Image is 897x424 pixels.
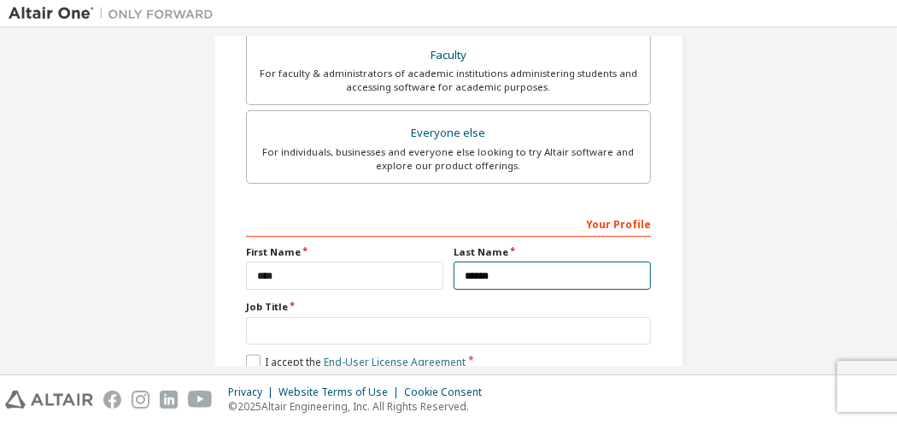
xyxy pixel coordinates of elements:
a: End-User License Agreement [324,355,466,369]
div: For individuals, businesses and everyone else looking to try Altair software and explore our prod... [257,145,640,173]
label: Job Title [246,300,651,314]
label: Last Name [454,245,651,259]
img: linkedin.svg [160,391,178,409]
p: © 2025 Altair Engineering, Inc. All Rights Reserved. [228,399,492,414]
label: I accept the [246,355,466,369]
div: For faculty & administrators of academic institutions administering students and accessing softwa... [257,67,640,94]
img: Altair One [9,5,222,22]
label: First Name [246,245,443,259]
div: Everyone else [257,121,640,145]
div: Cookie Consent [404,386,492,399]
div: Website Terms of Use [278,386,404,399]
img: youtube.svg [188,391,213,409]
div: Privacy [228,386,278,399]
div: Your Profile [246,209,651,237]
img: instagram.svg [132,391,149,409]
img: altair_logo.svg [5,391,93,409]
img: facebook.svg [103,391,121,409]
div: Faculty [257,44,640,68]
